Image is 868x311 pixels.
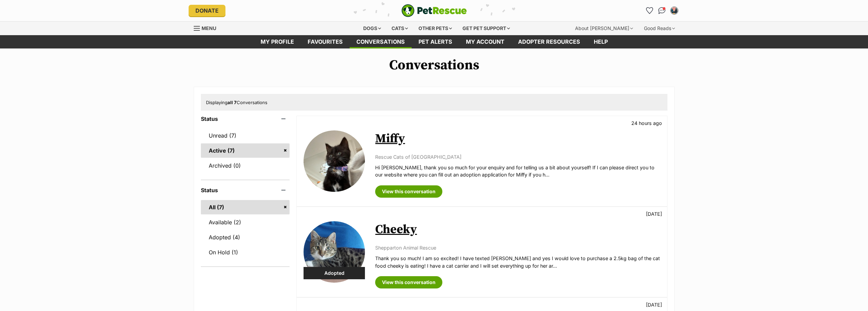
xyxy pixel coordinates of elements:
p: [DATE] [646,210,662,217]
p: Thank you so much! I am so excited! I have texted [PERSON_NAME] and yes I would love to purchase ... [375,255,660,269]
a: My profile [254,35,301,48]
a: Active (7) [201,143,290,158]
div: Cats [387,22,413,35]
span: Menu [202,25,216,31]
div: About [PERSON_NAME] [570,22,638,35]
a: On Hold (1) [201,245,290,259]
a: Donate [189,5,225,16]
a: Adopter resources [511,35,587,48]
div: Good Reads [639,22,680,35]
a: Unread (7) [201,128,290,143]
a: Conversations [657,5,667,16]
a: All (7) [201,200,290,214]
a: Help [587,35,615,48]
div: Adopted [304,267,365,279]
header: Status [201,116,290,122]
img: Aurora Stone profile pic [671,7,678,14]
div: Other pets [414,22,457,35]
p: [DATE] [646,301,662,308]
a: Available (2) [201,215,290,229]
p: 24 hours ago [631,119,662,127]
a: Archived (0) [201,158,290,173]
div: Get pet support [458,22,515,35]
a: Favourites [301,35,350,48]
a: conversations [350,35,412,48]
p: Hi [PERSON_NAME], thank you so much for your enquiry and for telling us a bit about yourself! If ... [375,164,660,179]
div: Dogs [358,22,386,35]
img: Miffy [304,130,365,192]
a: View this conversation [375,276,442,288]
a: Miffy [375,131,405,146]
a: Menu [194,22,221,34]
a: My account [459,35,511,48]
button: My account [669,5,680,16]
a: Adopted (4) [201,230,290,244]
p: Shepparton Animal Rescue [375,244,660,251]
a: Favourites [644,5,655,16]
img: chat-41dd97257d64d25036548639549fe6c8038ab92f7586957e7f3b1b290dea8141.svg [658,7,665,14]
p: Rescue Cats of [GEOGRAPHIC_DATA] [375,153,660,160]
img: logo-e224e6f780fb5917bec1dbf3a21bbac754714ae5b6737aabdf751b685950b380.svg [401,4,467,17]
strong: all 7 [227,100,237,105]
a: View this conversation [375,185,442,198]
span: Displaying Conversations [206,100,267,105]
img: Cheeky [304,221,365,283]
ul: Account quick links [644,5,680,16]
header: Status [201,187,290,193]
a: PetRescue [401,4,467,17]
a: Pet alerts [412,35,459,48]
a: Cheeky [375,222,417,237]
